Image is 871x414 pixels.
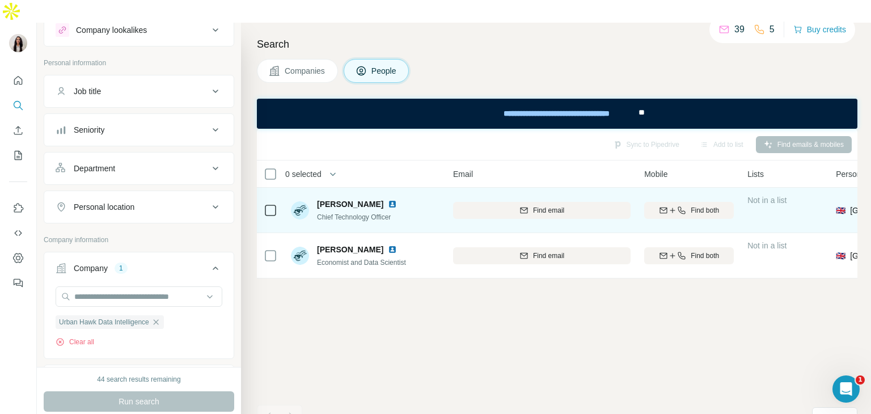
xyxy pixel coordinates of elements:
div: Seniority [74,124,104,136]
button: Use Surfe API [9,223,27,243]
img: Avatar [291,247,309,265]
button: Find email [453,202,631,219]
p: 5 [769,23,775,36]
p: Company information [44,235,234,245]
span: 🇬🇧 [836,250,845,261]
img: Avatar [291,201,309,219]
button: Clear all [56,337,94,347]
span: Not in a list [747,241,787,250]
button: Find both [644,202,734,219]
button: Use Surfe on LinkedIn [9,198,27,218]
button: Find both [644,247,734,264]
button: Feedback [9,273,27,293]
img: LinkedIn logo [388,200,397,209]
span: People [371,65,398,77]
span: Lists [747,168,764,180]
span: 1 [856,375,865,385]
img: Avatar [9,34,27,52]
button: Search [9,95,27,116]
button: Quick start [9,70,27,91]
div: 1 [115,263,128,273]
span: [PERSON_NAME] [317,244,383,255]
button: Enrich CSV [9,120,27,141]
p: 39 [734,23,745,36]
p: Personal information [44,58,234,68]
span: Chief Technology Officer [317,213,391,221]
button: My lists [9,145,27,166]
button: Seniority [44,116,234,143]
span: Email [453,168,473,180]
div: Company lookalikes [76,24,147,36]
span: Urban Hawk Data Intelligence [59,317,149,327]
div: Department [74,163,115,174]
button: Dashboard [9,248,27,268]
button: Buy credits [793,22,846,37]
span: Find email [533,251,564,261]
div: Personal location [74,201,134,213]
span: Find email [533,205,564,216]
span: [PERSON_NAME] [317,198,383,210]
span: 0 selected [285,168,322,180]
button: Company1 [44,255,234,286]
div: Company [74,263,108,274]
iframe: Banner [257,99,857,129]
span: Companies [285,65,326,77]
button: Department [44,155,234,182]
img: LinkedIn logo [388,245,397,254]
span: Economist and Data Scientist [317,259,406,267]
span: Not in a list [747,196,787,205]
div: Job title [74,86,101,97]
span: Mobile [644,168,667,180]
div: 44 search results remaining [97,374,180,385]
button: Personal location [44,193,234,221]
h4: Search [257,36,857,52]
iframe: Intercom live chat [832,375,860,403]
span: Find both [691,205,719,216]
span: Find both [691,251,719,261]
button: Find email [453,247,631,264]
span: 🇬🇧 [836,205,845,216]
button: Company lookalikes [44,16,234,44]
button: Job title [44,78,234,105]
